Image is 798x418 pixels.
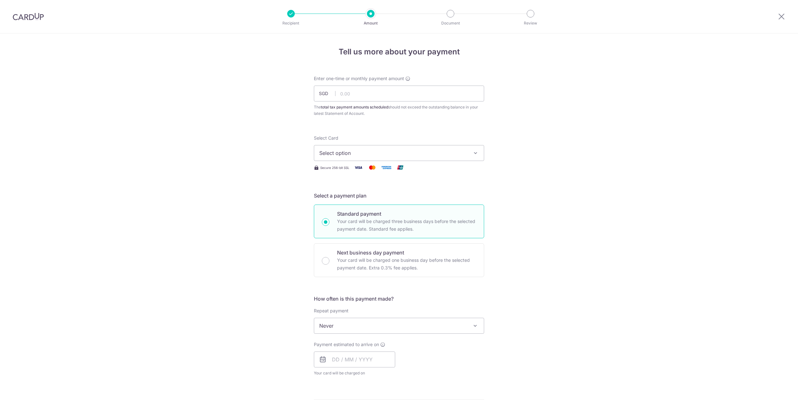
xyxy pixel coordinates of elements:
span: Never [314,318,484,334]
input: DD / MM / YYYY [314,352,395,367]
p: Next business day payment [337,249,476,256]
h5: How often is this payment made? [314,295,484,303]
img: Visa [352,164,365,171]
img: American Express [380,164,393,171]
img: CardUp [13,13,44,20]
img: Mastercard [366,164,379,171]
div: The should not exceed the outstanding balance in your latest Statement of Account. [314,104,484,117]
input: 0.00 [314,86,484,101]
span: translation missing: en.payables.payment_networks.credit_card.summary.labels.select_card [314,135,338,141]
span: SGD [319,90,335,97]
p: Recipient [267,20,314,26]
b: total tax payment amounts scheduled [321,105,388,109]
p: Document [427,20,474,26]
span: Payment estimated to arrive on [314,341,379,348]
span: Never [314,318,484,333]
h4: Tell us more about your payment [314,46,484,58]
button: Select option [314,145,484,161]
p: Review [507,20,554,26]
img: Union Pay [394,164,407,171]
p: Your card will be charged three business days before the selected payment date. Standard fee appl... [337,218,476,233]
span: Enter one-time or monthly payment amount [314,75,404,82]
p: Standard payment [337,210,476,218]
label: Repeat payment [314,308,348,314]
span: Secure 256-bit SSL [320,165,349,170]
p: Your card will be charged one business day before the selected payment date. Extra 0.3% fee applies. [337,256,476,272]
span: Your card will be charged on [314,370,395,376]
p: Amount [347,20,394,26]
h5: Select a payment plan [314,192,484,199]
span: Select option [319,149,467,157]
